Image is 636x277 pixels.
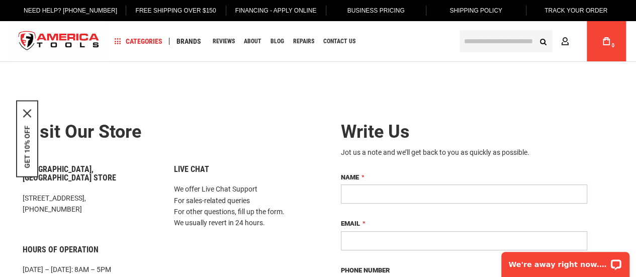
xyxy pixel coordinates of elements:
[319,35,360,48] a: Contact Us
[341,173,359,181] span: Name
[611,43,614,48] span: 0
[341,121,410,142] span: Write Us
[213,38,235,44] span: Reviews
[172,35,206,48] a: Brands
[293,38,314,44] span: Repairs
[114,38,162,45] span: Categories
[23,264,159,275] p: [DATE] – [DATE]: 8AM – 5PM
[533,32,553,51] button: Search
[341,220,360,227] span: Email
[495,245,636,277] iframe: LiveChat chat widget
[23,245,159,254] h6: Hours of Operation
[174,183,310,229] p: We offer Live Chat Support For sales-related queries For other questions, fill up the form. We us...
[23,193,159,215] p: [STREET_ADDRESS], [PHONE_NUMBER]
[110,35,167,48] a: Categories
[449,7,502,14] span: Shipping Policy
[23,165,159,182] h6: [GEOGRAPHIC_DATA], [GEOGRAPHIC_DATA] Store
[244,38,261,44] span: About
[23,109,31,117] svg: close icon
[176,38,201,45] span: Brands
[208,35,239,48] a: Reviews
[10,23,108,60] a: store logo
[23,122,311,142] h2: Visit our store
[174,165,310,174] h6: Live Chat
[270,38,284,44] span: Blog
[341,147,587,157] div: Jot us a note and we’ll get back to you as quickly as possible.
[266,35,289,48] a: Blog
[10,23,108,60] img: America Tools
[323,38,355,44] span: Contact Us
[597,21,616,61] a: 0
[23,125,31,168] button: GET 10% OFF
[239,35,266,48] a: About
[341,266,390,274] span: Phone Number
[289,35,319,48] a: Repairs
[23,109,31,117] button: Close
